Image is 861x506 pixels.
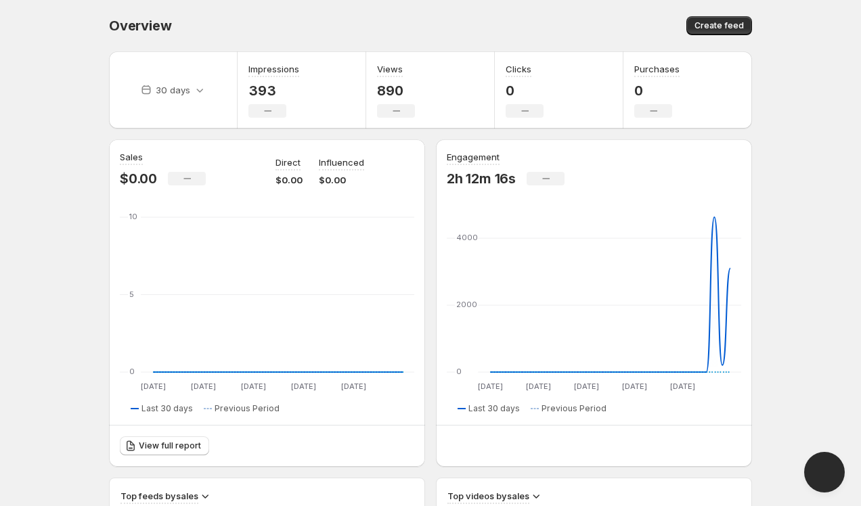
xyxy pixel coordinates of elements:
[319,156,364,169] p: Influenced
[129,290,134,299] text: 5
[377,62,403,76] h3: Views
[275,173,303,187] p: $0.00
[248,83,299,99] p: 393
[120,436,209,455] a: View full report
[139,440,201,451] span: View full report
[456,300,477,309] text: 2000
[478,382,503,391] text: [DATE]
[215,403,280,414] span: Previous Period
[120,150,143,164] h3: Sales
[341,382,366,391] text: [DATE]
[456,233,478,242] text: 4000
[319,173,364,187] p: $0.00
[506,83,544,99] p: 0
[120,170,157,187] p: $0.00
[447,150,500,164] h3: Engagement
[109,18,171,34] span: Overview
[447,489,529,503] h3: Top videos by sales
[526,382,551,391] text: [DATE]
[156,83,190,97] p: 30 days
[686,16,752,35] button: Create feed
[377,83,415,99] p: 890
[129,212,137,221] text: 10
[447,170,516,187] p: 2h 12m 16s
[129,367,135,376] text: 0
[275,156,301,169] p: Direct
[291,382,316,391] text: [DATE]
[694,20,744,31] span: Create feed
[468,403,520,414] span: Last 30 days
[241,382,266,391] text: [DATE]
[141,382,166,391] text: [DATE]
[542,403,606,414] span: Previous Period
[506,62,531,76] h3: Clicks
[191,382,216,391] text: [DATE]
[456,367,462,376] text: 0
[804,452,845,492] div: Close chat
[574,382,599,391] text: [DATE]
[141,403,193,414] span: Last 30 days
[248,62,299,76] h3: Impressions
[120,489,198,503] h3: Top feeds by sales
